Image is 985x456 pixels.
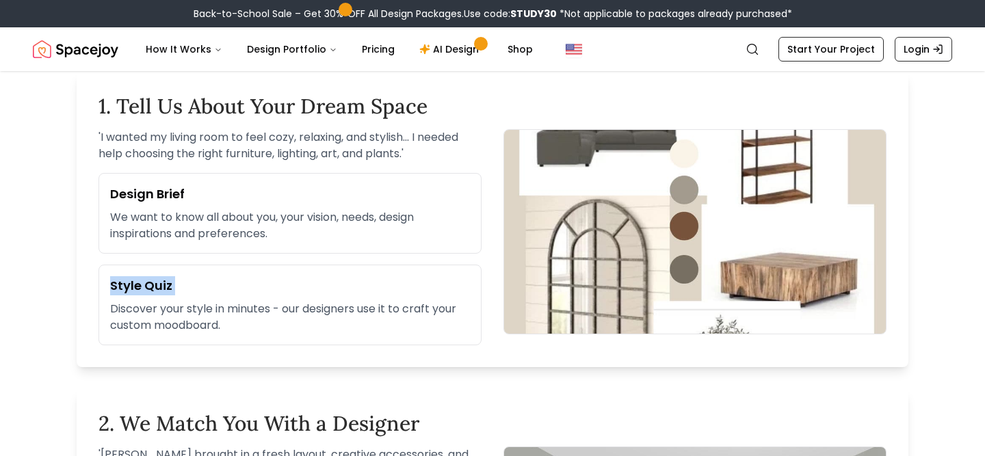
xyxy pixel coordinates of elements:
[33,36,118,63] a: Spacejoy
[464,7,557,21] span: Use code:
[351,36,406,63] a: Pricing
[135,36,233,63] button: How It Works
[33,27,952,71] nav: Global
[497,36,544,63] a: Shop
[895,37,952,62] a: Login
[557,7,792,21] span: *Not applicable to packages already purchased*
[98,94,886,118] h2: 1. Tell Us About Your Dream Space
[33,36,118,63] img: Spacejoy Logo
[110,209,470,242] p: We want to know all about you, your vision, needs, design inspirations and preferences.
[110,301,470,334] p: Discover your style in minutes - our designers use it to craft your custom moodboard.
[408,36,494,63] a: AI Design
[135,36,544,63] nav: Main
[778,37,884,62] a: Start Your Project
[236,36,348,63] button: Design Portfolio
[98,129,482,162] p: ' I wanted my living room to feel cozy, relaxing, and stylish... I needed help choosing the right...
[503,129,886,334] img: Design brief form
[510,7,557,21] b: STUDY30
[110,185,470,204] h3: Design Brief
[194,7,792,21] div: Back-to-School Sale – Get 30% OFF All Design Packages.
[98,411,886,435] h2: 2. We Match You With a Designer
[110,276,470,295] h3: Style Quiz
[566,41,582,57] img: United States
